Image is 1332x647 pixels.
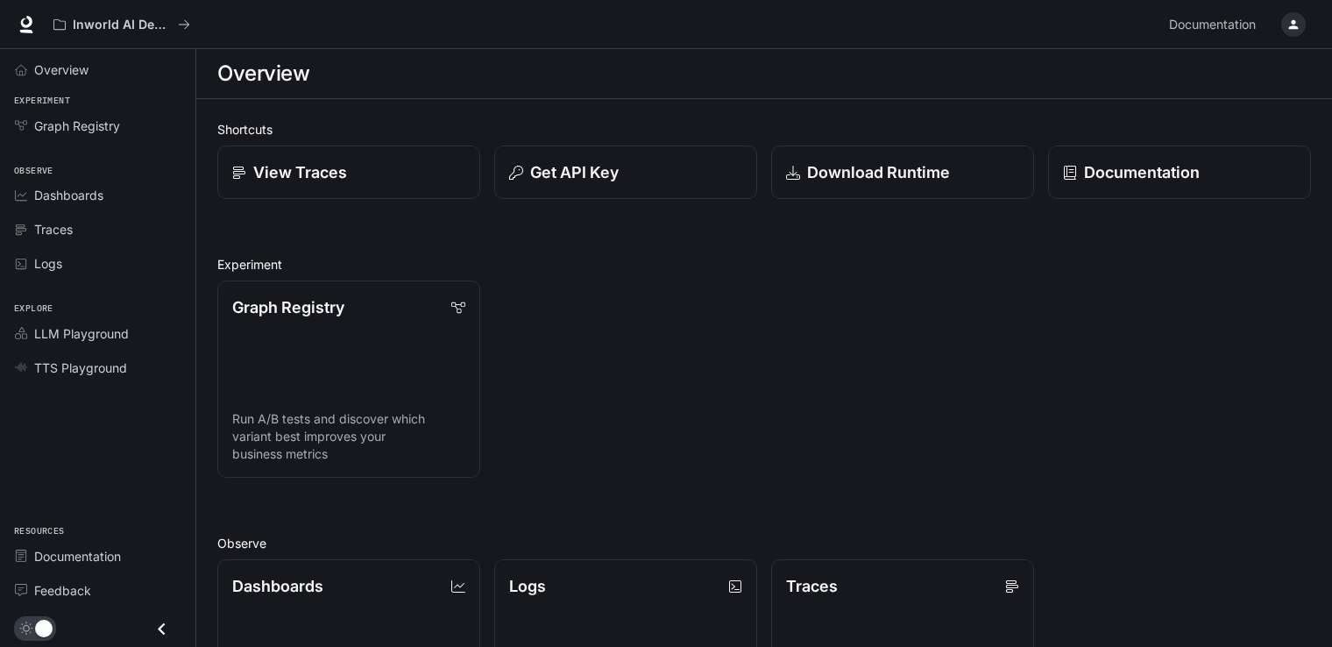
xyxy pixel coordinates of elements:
p: Logs [509,574,546,598]
span: Traces [34,220,73,238]
a: Graph RegistryRun A/B tests and discover which variant best improves your business metrics [217,281,480,478]
a: Traces [7,214,188,245]
span: Graph Registry [34,117,120,135]
a: Feedback [7,575,188,606]
a: Logs [7,248,188,279]
a: Dashboards [7,180,188,210]
h2: Shortcuts [217,120,1311,139]
a: Documentation [1162,7,1269,42]
p: View Traces [253,160,347,184]
span: Documentation [34,547,121,565]
p: Graph Registry [232,295,344,319]
h2: Experiment [217,255,1311,274]
p: Get API Key [530,160,619,184]
span: Logs [34,254,62,273]
a: Graph Registry [7,110,188,141]
p: Inworld AI Demos [73,18,171,32]
p: Documentation [1084,160,1200,184]
span: Feedback [34,581,91,600]
a: Documentation [1048,146,1311,199]
h1: Overview [217,56,309,91]
span: Dashboards [34,186,103,204]
p: Traces [786,574,838,598]
a: View Traces [217,146,480,199]
span: Documentation [1169,14,1256,36]
span: LLM Playground [34,324,129,343]
p: Download Runtime [807,160,950,184]
span: Overview [34,60,89,79]
a: Documentation [7,541,188,572]
button: Close drawer [142,611,181,647]
span: Dark mode toggle [35,618,53,637]
button: Get API Key [494,146,757,199]
a: TTS Playground [7,352,188,383]
p: Dashboards [232,574,323,598]
a: Download Runtime [771,146,1034,199]
h2: Observe [217,534,1311,552]
p: Run A/B tests and discover which variant best improves your business metrics [232,410,465,463]
button: All workspaces [46,7,198,42]
a: Overview [7,54,188,85]
span: TTS Playground [34,359,127,377]
a: LLM Playground [7,318,188,349]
